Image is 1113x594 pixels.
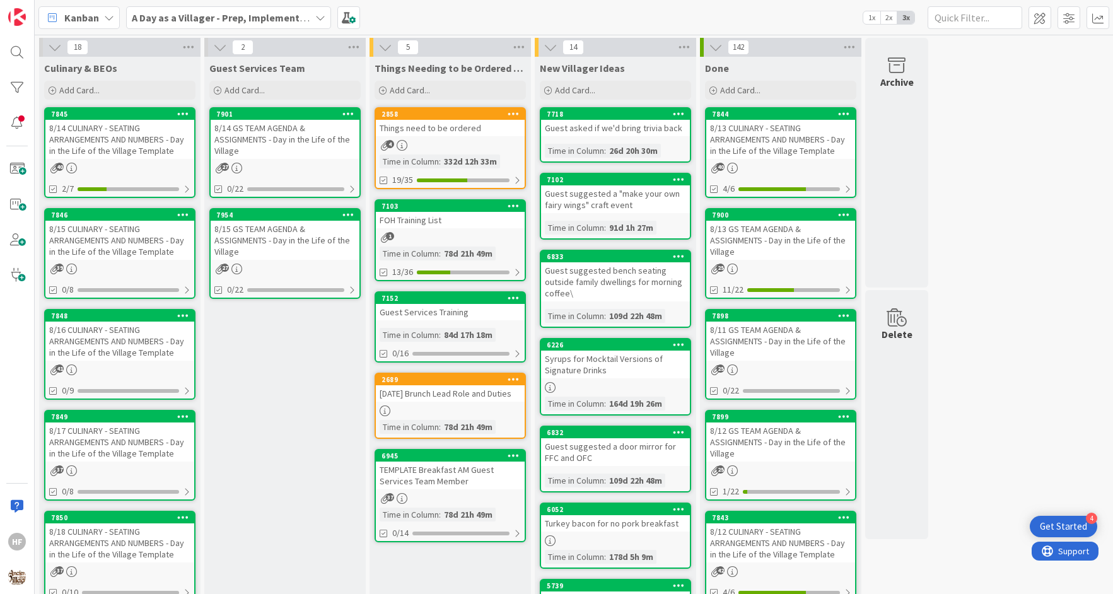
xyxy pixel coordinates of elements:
[67,40,88,55] span: 18
[376,108,525,120] div: 2858
[55,264,64,272] span: 39
[541,108,690,136] div: 7718Guest asked if we'd bring trivia back
[545,309,604,323] div: Time in Column
[706,523,855,562] div: 8/12 CULINARY - SEATING ARRANGEMENTS AND NUMBERS - Day in the Life of the Village Template
[209,208,361,299] a: 79548/15 GS TEAM AGENDA & ASSIGNMENTS - Day in the Life of the Village0/22
[51,211,194,219] div: 7846
[44,107,195,198] a: 78458/14 CULINARY - SEATING ARRANGEMENTS AND NUMBERS - Day in the Life of the Village Template2/7
[720,84,760,96] span: Add Card...
[376,450,525,489] div: 6945TEMPLATE Breakfast AM Guest Services Team Member
[376,374,525,402] div: 2689[DATE] Brunch Lead Role and Duties
[386,493,394,501] span: 37
[723,384,739,397] span: 0/22
[216,211,359,219] div: 7954
[380,247,439,260] div: Time in Column
[716,163,725,171] span: 40
[45,411,194,422] div: 7849
[540,173,691,240] a: 7102Guest suggested a "make your own fairy wings" craft eventTime in Column:91d 1h 27m
[441,508,496,521] div: 78d 21h 49m
[541,427,690,438] div: 6832
[728,40,749,55] span: 142
[45,512,194,523] div: 7850
[604,309,606,323] span: :
[1086,513,1097,524] div: 4
[606,397,665,411] div: 164d 19h 26m
[712,110,855,119] div: 7844
[390,84,430,96] span: Add Card...
[540,250,691,328] a: 6833Guest suggested bench seating outside family dwellings for morning coffee\Time in Column:109d...
[376,201,525,212] div: 7103
[441,154,500,168] div: 332d 12h 33m
[880,74,914,90] div: Archive
[723,283,743,296] span: 11/22
[375,291,526,363] a: 7152Guest Services TrainingTime in Column:84d 17h 18m0/16
[712,513,855,522] div: 7843
[604,144,606,158] span: :
[45,322,194,361] div: 8/16 CULINARY - SEATING ARRANGEMENTS AND NUMBERS - Day in the Life of the Village Template
[45,411,194,462] div: 78498/17 CULINARY - SEATING ARRANGEMENTS AND NUMBERS - Day in the Life of the Village Template
[547,581,690,590] div: 5739
[705,410,856,501] a: 78998/12 GS TEAM AGENDA & ASSIGNMENTS - Day in the Life of the Village1/22
[224,84,265,96] span: Add Card...
[376,293,525,304] div: 7152
[51,513,194,522] div: 7850
[716,264,725,272] span: 25
[606,550,656,564] div: 178d 5h 9m
[376,374,525,385] div: 2689
[706,209,855,221] div: 7900
[439,154,441,168] span: :
[375,373,526,439] a: 2689[DATE] Brunch Lead Role and DutiesTime in Column:78d 21h 49m
[604,397,606,411] span: :
[8,568,26,586] img: avatar
[541,251,690,262] div: 6833
[45,108,194,159] div: 78458/14 CULINARY - SEATING ARRANGEMENTS AND NUMBERS - Day in the Life of the Village Template
[51,412,194,421] div: 7849
[232,40,253,55] span: 2
[209,62,305,74] span: Guest Services Team
[706,310,855,322] div: 7898
[380,420,439,434] div: Time in Column
[382,451,525,460] div: 6945
[45,108,194,120] div: 7845
[541,108,690,120] div: 7718
[376,212,525,228] div: FOH Training List
[555,84,595,96] span: Add Card...
[44,62,117,74] span: Culinary & BEOs
[723,485,739,498] span: 1/22
[547,341,690,349] div: 6226
[386,140,394,148] span: 4
[716,566,725,574] span: 42
[62,283,74,296] span: 0/8
[705,107,856,198] a: 78448/13 CULINARY - SEATING ARRANGEMENTS AND NUMBERS - Day in the Life of the Village Template4/6
[376,304,525,320] div: Guest Services Training
[64,10,99,25] span: Kanban
[547,252,690,261] div: 6833
[45,310,194,361] div: 78488/16 CULINARY - SEATING ARRANGEMENTS AND NUMBERS - Day in the Life of the Village Template
[545,474,604,487] div: Time in Column
[706,108,855,159] div: 78448/13 CULINARY - SEATING ARRANGEMENTS AND NUMBERS - Day in the Life of the Village Template
[392,347,409,360] span: 0/16
[541,580,690,591] div: 5739
[45,523,194,562] div: 8/18 CULINARY - SEATING ARRANGEMENTS AND NUMBERS - Day in the Life of the Village Template
[928,6,1022,29] input: Quick Filter...
[706,411,855,462] div: 78998/12 GS TEAM AGENDA & ASSIGNMENTS - Day in the Life of the Village
[604,474,606,487] span: :
[211,221,359,260] div: 8/15 GS TEAM AGENDA & ASSIGNMENTS - Day in the Life of the Village
[545,397,604,411] div: Time in Column
[545,550,604,564] div: Time in Column
[705,208,856,299] a: 79008/13 GS TEAM AGENDA & ASSIGNMENTS - Day in the Life of the Village11/22
[221,264,229,272] span: 27
[392,265,413,279] span: 13/36
[376,108,525,136] div: 2858Things need to be ordered
[376,201,525,228] div: 7103FOH Training List
[439,420,441,434] span: :
[211,120,359,159] div: 8/14 GS TEAM AGENDA & ASSIGNMENTS - Day in the Life of the Village
[382,110,525,119] div: 2858
[45,209,194,260] div: 78468/15 CULINARY - SEATING ARRANGEMENTS AND NUMBERS - Day in the Life of the Village Template
[541,438,690,466] div: Guest suggested a door mirror for FFC and OFC
[55,163,64,171] span: 40
[545,221,604,235] div: Time in Column
[45,512,194,562] div: 78508/18 CULINARY - SEATING ARRANGEMENTS AND NUMBERS - Day in the Life of the Village Template
[45,120,194,159] div: 8/14 CULINARY - SEATING ARRANGEMENTS AND NUMBERS - Day in the Life of the Village Template
[706,411,855,422] div: 7899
